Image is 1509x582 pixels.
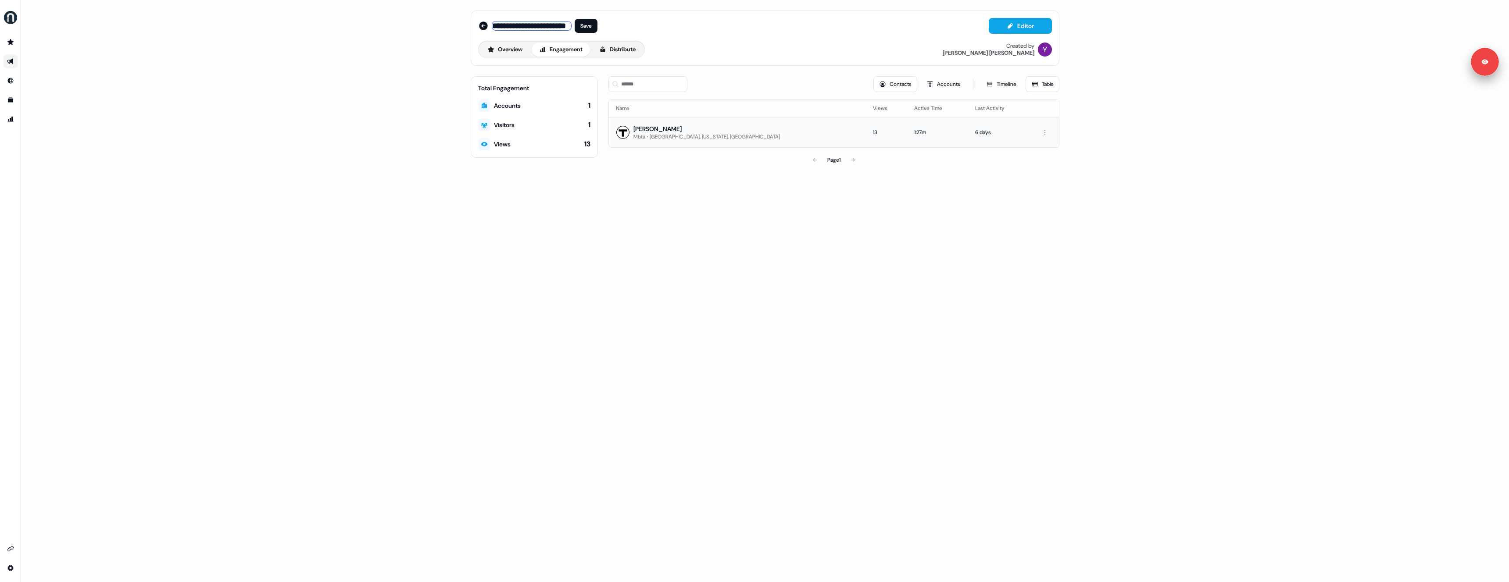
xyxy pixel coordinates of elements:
button: Editor [989,18,1052,34]
div: Page 1 [827,156,840,164]
div: [GEOGRAPHIC_DATA], [US_STATE], [GEOGRAPHIC_DATA] [650,133,780,140]
button: Contacts [873,76,917,92]
div: Total Engagement [478,84,590,92]
div: 1 [588,101,590,110]
a: Go to Inbound [4,74,18,88]
a: Go to integrations [4,561,18,575]
div: 1 [588,120,590,130]
th: Active Time [907,99,968,117]
button: Overview [480,43,530,57]
div: Visitors [494,121,515,129]
div: Mbta [633,133,645,140]
div: [PERSON_NAME] [PERSON_NAME] [943,50,1034,57]
button: Save [575,19,597,33]
a: Editor [989,22,1052,32]
div: 1:27m [914,128,961,137]
th: Views [866,99,907,117]
a: Go to outbound experience [4,54,18,68]
div: 6 days [975,128,1024,137]
img: Yuriy [1038,43,1052,57]
div: Created by [1006,43,1034,50]
a: Go to templates [4,93,18,107]
div: [PERSON_NAME] [633,124,780,133]
button: Distribute [592,43,643,57]
div: 13 [873,128,900,137]
a: Go to prospects [4,35,18,49]
button: Table [1026,76,1059,92]
button: Timeline [980,76,1022,92]
div: Views [494,140,511,149]
button: Accounts [921,76,966,92]
div: 13 [584,139,590,149]
a: Go to integrations [4,542,18,556]
a: Go to attribution [4,112,18,126]
div: Accounts [494,101,521,110]
th: Name [609,99,866,117]
button: Engagement [532,43,590,57]
th: Last Activity [968,99,1031,117]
